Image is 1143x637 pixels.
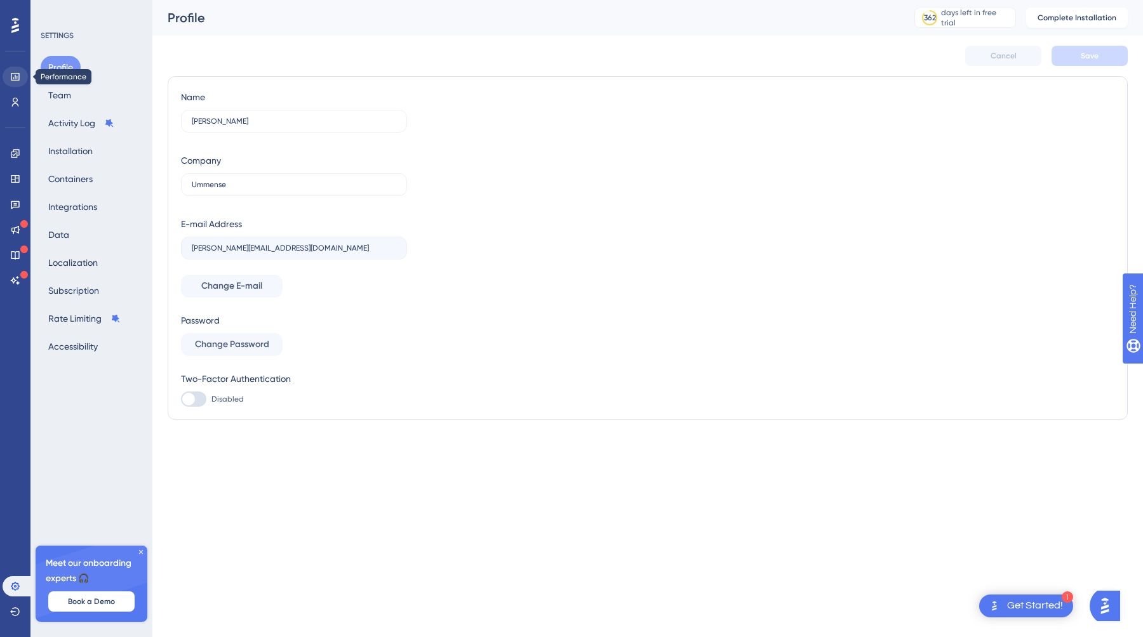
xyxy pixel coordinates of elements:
[181,371,407,386] div: Two-Factor Authentication
[41,279,107,302] button: Subscription
[168,9,883,27] div: Profile
[41,140,100,162] button: Installation
[41,195,105,218] button: Integrations
[965,46,1041,66] button: Cancel
[41,251,105,274] button: Localization
[991,51,1017,61] span: Cancel
[181,333,283,356] button: Change Password
[1026,8,1128,28] button: Complete Installation
[1081,51,1099,61] span: Save
[41,307,128,330] button: Rate Limiting
[181,216,242,232] div: E-mail Address
[192,180,396,189] input: Company Name
[1007,599,1063,613] div: Get Started!
[181,153,221,168] div: Company
[192,117,396,126] input: Name Surname
[48,591,135,612] button: Book a Demo
[192,244,396,253] input: E-mail Address
[41,30,144,41] div: SETTINGS
[1090,587,1128,625] iframe: UserGuiding AI Assistant Launcher
[181,89,205,105] div: Name
[941,8,1012,28] div: days left in free trial
[41,84,79,107] button: Team
[41,167,100,190] button: Containers
[30,3,79,18] span: Need Help?
[41,112,122,135] button: Activity Log
[195,337,269,352] span: Change Password
[41,335,105,358] button: Accessibility
[41,223,77,246] button: Data
[46,556,137,586] span: Meet our onboarding experts 🎧
[211,394,244,404] span: Disabled
[924,13,936,23] div: 362
[181,275,283,298] button: Change E-mail
[201,279,262,294] span: Change E-mail
[1052,46,1128,66] button: Save
[41,56,81,79] button: Profile
[987,598,1002,614] img: launcher-image-alternative-text
[1038,13,1116,23] span: Complete Installation
[68,596,115,607] span: Book a Demo
[1062,591,1073,603] div: 1
[979,594,1073,617] div: Open Get Started! checklist, remaining modules: 1
[181,313,407,328] div: Password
